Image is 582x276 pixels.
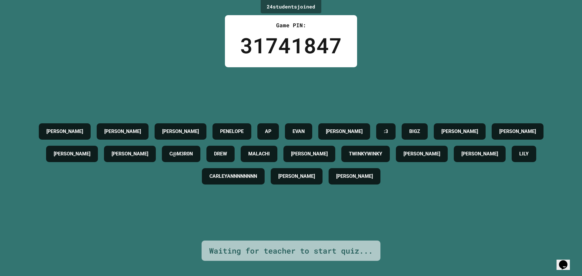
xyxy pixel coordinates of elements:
h4: [PERSON_NAME] [499,128,536,135]
h4: DREW [214,150,227,158]
h4: MALACHI [248,150,270,158]
h4: [PERSON_NAME] [461,150,498,158]
h4: EVAN [293,128,305,135]
h4: [PERSON_NAME] [46,128,83,135]
div: 31741847 [240,29,342,61]
h4: C@M3R0N [169,150,193,158]
div: Game PIN: [240,21,342,29]
h4: [PERSON_NAME] [54,150,90,158]
h4: [PERSON_NAME] [291,150,328,158]
h4: [PERSON_NAME] [326,128,363,135]
h4: [PERSON_NAME] [278,173,315,180]
iframe: chat widget [557,252,576,270]
h4: BIGZ [409,128,420,135]
h4: [PERSON_NAME] [441,128,478,135]
h4: [PERSON_NAME] [162,128,199,135]
h4: TWINKYWINKY [349,150,382,158]
h4: PENELOPE [220,128,244,135]
h4: [PERSON_NAME] [104,128,141,135]
h4: [PERSON_NAME] [112,150,148,158]
h4: :3 [384,128,388,135]
h4: LILY [519,150,529,158]
h4: AP [265,128,271,135]
h4: CARLEYANNNNNNNN [209,173,257,180]
div: Waiting for teacher to start quiz... [209,245,373,257]
h4: [PERSON_NAME] [336,173,373,180]
h4: [PERSON_NAME] [403,150,440,158]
